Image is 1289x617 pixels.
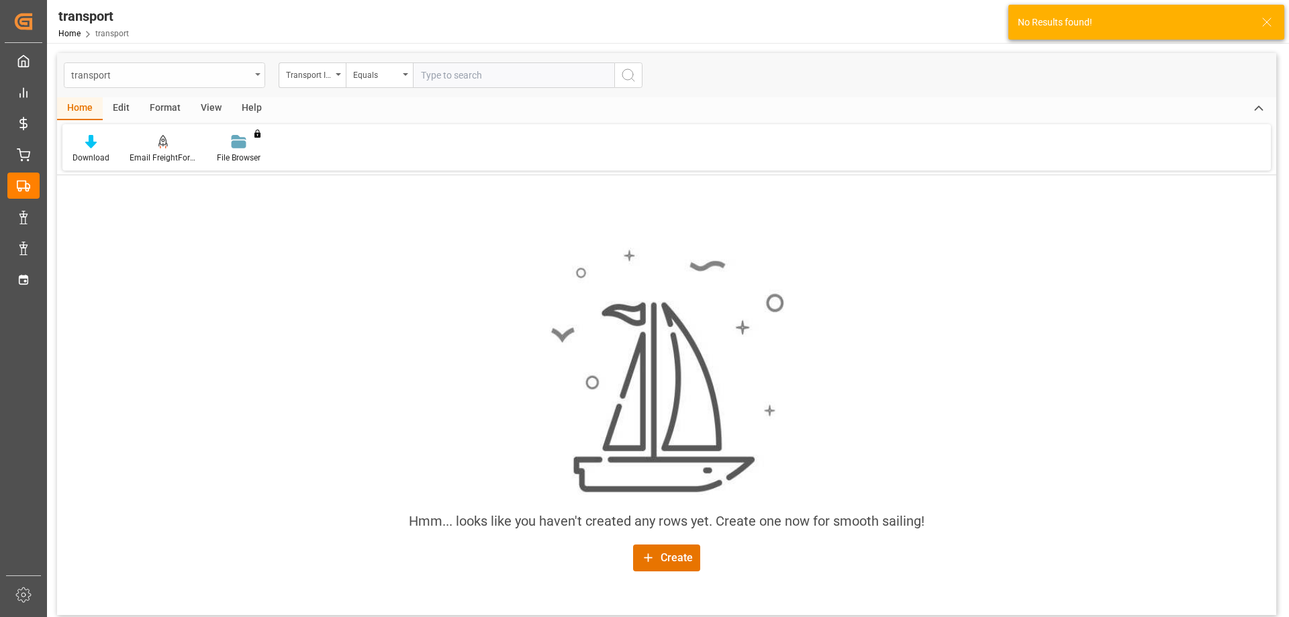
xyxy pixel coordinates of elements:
[191,97,232,120] div: View
[58,6,129,26] div: transport
[346,62,413,88] button: open menu
[232,97,272,120] div: Help
[409,511,924,531] div: Hmm... looks like you haven't created any rows yet. Create one now for smooth sailing!
[73,152,109,164] div: Download
[549,248,784,495] img: smooth_sailing.jpeg
[614,62,642,88] button: search button
[286,66,332,81] div: Transport ID Logward
[641,550,693,566] div: Create
[633,544,700,571] button: Create
[1018,15,1249,30] div: No Results found!
[413,62,614,88] input: Type to search
[58,29,81,38] a: Home
[57,97,103,120] div: Home
[130,152,197,164] div: Email FreightForwarders
[353,66,399,81] div: Equals
[64,62,265,88] button: open menu
[140,97,191,120] div: Format
[279,62,346,88] button: open menu
[71,66,250,83] div: transport
[103,97,140,120] div: Edit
